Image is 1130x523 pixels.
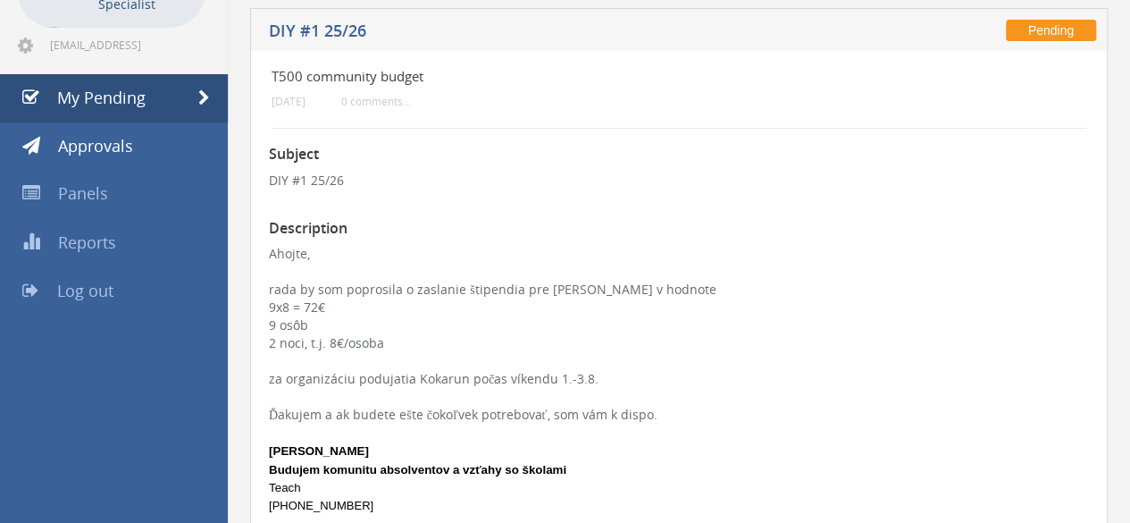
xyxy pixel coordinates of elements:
[58,232,116,253] span: Reports
[269,444,369,458] span: [PERSON_NAME]
[269,299,1089,316] div: 9x8 = 72€
[269,221,1089,237] h3: Description
[269,281,1089,299] div: rada by som poprosila o zaslanie štipendia pre [PERSON_NAME] v hodnote
[269,499,373,512] span: [PHONE_NUMBER]
[58,182,108,204] span: Panels
[272,95,306,108] small: [DATE]
[58,135,133,156] span: Approvals
[269,406,1089,424] div: Ďakujem a ak budete ešte čokoľvek potrebovať, som vám k dispo.
[269,172,1089,190] p: DIY #1 25/26
[269,481,301,494] span: Teach
[269,22,764,45] h5: DIY #1 25/26
[269,334,1089,352] div: 2 noci, t.j. 8€/osoba
[57,87,146,108] span: My Pending
[269,370,1089,388] div: za organizáciu podujatia Kokarun počas víkendu 1.-3.8.
[269,147,1089,163] h3: Subject
[269,463,566,477] span: Budujem komunitu absolventov a vzťahy so školami
[269,245,1089,263] div: Ahojte,
[269,316,1089,334] div: 9 osôb
[50,38,202,52] span: [EMAIL_ADDRESS][DOMAIN_NAME]
[1006,20,1096,41] span: Pending
[341,95,411,108] small: 0 comments...
[272,69,950,84] h4: T500 community budget
[57,280,113,301] span: Log out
